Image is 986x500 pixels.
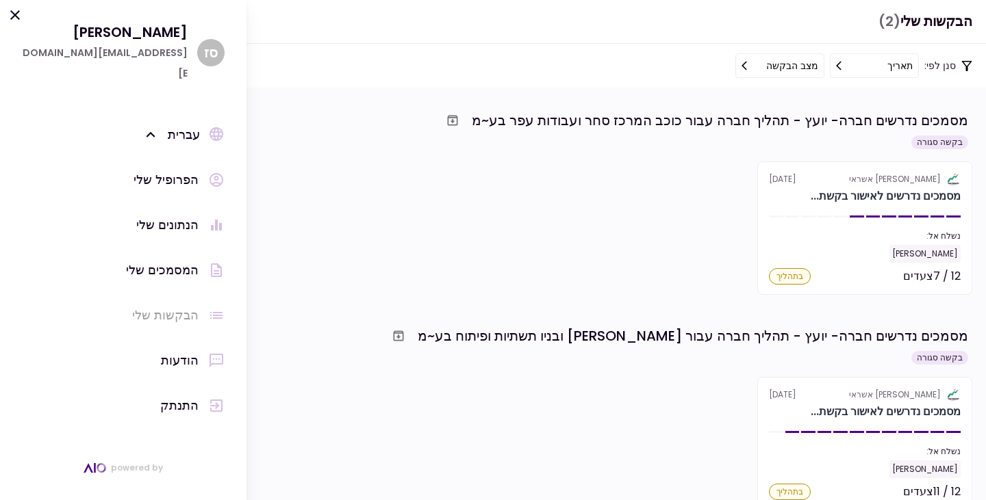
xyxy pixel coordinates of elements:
div: [EMAIL_ADDRESS][DOMAIN_NAME] [22,42,188,83]
div: [PERSON_NAME] [889,245,961,263]
div: בתהליך [769,268,811,285]
div: הנתונים שלי [136,215,199,235]
div: התנתק [160,395,199,416]
div: [DATE] [769,389,961,401]
h1: הבקשות שלי [878,8,972,36]
span: powered by [111,458,163,478]
button: העבר לארכיון [440,108,465,133]
div: הודעות [161,350,199,371]
div: בתהליך [769,484,811,500]
div: נשלח אל: [769,445,961,458]
div: [PERSON_NAME] אשראי [849,173,941,185]
div: [PERSON_NAME] [889,460,961,478]
div: בקשה סגורה [911,351,968,365]
div: 12 / 7 צעדים [903,268,961,285]
div: ס ז [197,39,225,66]
div: נשלח אל: [769,230,961,242]
div: [PERSON_NAME] [22,22,188,42]
img: Partner logo [946,389,961,401]
div: הפרופיל שלי [134,170,199,190]
button: מצב הבקשה [735,53,824,78]
div: תאריך [887,58,913,73]
div: הבקשות שלי [132,305,199,326]
div: מסמכים נדרשים לאישור בקשת חברה- יועץ [811,404,961,420]
div: מסמכים נדרשים לאישור בקשת חברה- יועץ [811,188,961,205]
button: העבר לארכיון [386,324,411,348]
div: עברית [142,124,200,145]
button: Ok, close [7,7,23,29]
div: [PERSON_NAME] אשראי [849,389,941,401]
div: [DATE] [769,173,961,185]
div: מסמכים נדרשים חברה- יועץ - תהליך חברה עבור [PERSON_NAME] ובניו תשתיות ופיתוח בע~מ [418,326,968,346]
div: המסמכים שלי [126,260,199,280]
div: 12 / 11 צעדים [903,484,961,500]
div: בקשה סגורה [911,135,968,149]
div: מסמכים נדרשים חברה- יועץ - תהליך חברה עבור כוכב המרכז סחר ועבודות עפר בע~מ [472,110,968,131]
div: סנן לפי: [735,53,972,78]
button: תאריך [830,53,919,78]
span: (2) [878,8,900,36]
img: Partner logo [946,173,961,185]
img: AIO Logo [84,463,106,473]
